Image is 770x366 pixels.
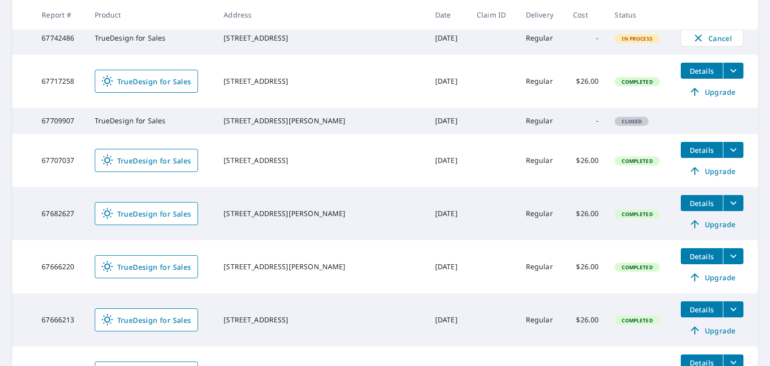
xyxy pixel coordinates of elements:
[723,195,743,211] button: filesDropdownBtn-67682627
[224,116,419,126] div: [STREET_ADDRESS][PERSON_NAME]
[518,240,565,293] td: Regular
[616,317,658,324] span: Completed
[723,301,743,317] button: filesDropdownBtn-67666213
[687,145,717,155] span: Details
[723,63,743,79] button: filesDropdownBtn-67717258
[427,240,469,293] td: [DATE]
[687,165,737,177] span: Upgrade
[101,261,191,273] span: TrueDesign for Sales
[34,22,86,55] td: 67742486
[681,248,723,264] button: detailsBtn-67666220
[616,35,659,42] span: In Process
[681,322,743,338] a: Upgrade
[101,75,191,87] span: TrueDesign for Sales
[681,142,723,158] button: detailsBtn-67707037
[681,195,723,211] button: detailsBtn-67682627
[518,22,565,55] td: Regular
[687,199,717,208] span: Details
[681,301,723,317] button: detailsBtn-67666213
[681,84,743,100] a: Upgrade
[87,108,216,134] td: TrueDesign for Sales
[616,118,648,125] span: Closed
[34,240,86,293] td: 67666220
[224,209,419,219] div: [STREET_ADDRESS][PERSON_NAME]
[518,134,565,187] td: Regular
[427,22,469,55] td: [DATE]
[95,70,198,93] a: TrueDesign for Sales
[565,134,607,187] td: $26.00
[224,315,419,325] div: [STREET_ADDRESS]
[224,76,419,86] div: [STREET_ADDRESS]
[101,208,191,220] span: TrueDesign for Sales
[616,78,658,85] span: Completed
[681,30,743,47] button: Cancel
[723,142,743,158] button: filesDropdownBtn-67707037
[224,262,419,272] div: [STREET_ADDRESS][PERSON_NAME]
[687,324,737,336] span: Upgrade
[681,269,743,285] a: Upgrade
[427,134,469,187] td: [DATE]
[687,271,737,283] span: Upgrade
[616,211,658,218] span: Completed
[687,66,717,76] span: Details
[681,163,743,179] a: Upgrade
[565,108,607,134] td: -
[691,32,733,44] span: Cancel
[427,108,469,134] td: [DATE]
[681,63,723,79] button: detailsBtn-67717258
[224,155,419,165] div: [STREET_ADDRESS]
[101,314,191,326] span: TrueDesign for Sales
[34,187,86,240] td: 67682627
[518,187,565,240] td: Regular
[427,55,469,108] td: [DATE]
[723,248,743,264] button: filesDropdownBtn-67666220
[34,108,86,134] td: 67709907
[565,55,607,108] td: $26.00
[616,157,658,164] span: Completed
[95,308,198,331] a: TrueDesign for Sales
[34,293,86,346] td: 67666213
[427,187,469,240] td: [DATE]
[95,255,198,278] a: TrueDesign for Sales
[518,55,565,108] td: Regular
[565,22,607,55] td: -
[427,293,469,346] td: [DATE]
[616,264,658,271] span: Completed
[34,134,86,187] td: 67707037
[687,305,717,314] span: Details
[518,293,565,346] td: Regular
[518,108,565,134] td: Regular
[687,86,737,98] span: Upgrade
[565,240,607,293] td: $26.00
[565,187,607,240] td: $26.00
[565,293,607,346] td: $26.00
[101,154,191,166] span: TrueDesign for Sales
[87,22,216,55] td: TrueDesign for Sales
[687,218,737,230] span: Upgrade
[681,216,743,232] a: Upgrade
[95,149,198,172] a: TrueDesign for Sales
[95,202,198,225] a: TrueDesign for Sales
[687,252,717,261] span: Details
[34,55,86,108] td: 67717258
[224,33,419,43] div: [STREET_ADDRESS]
